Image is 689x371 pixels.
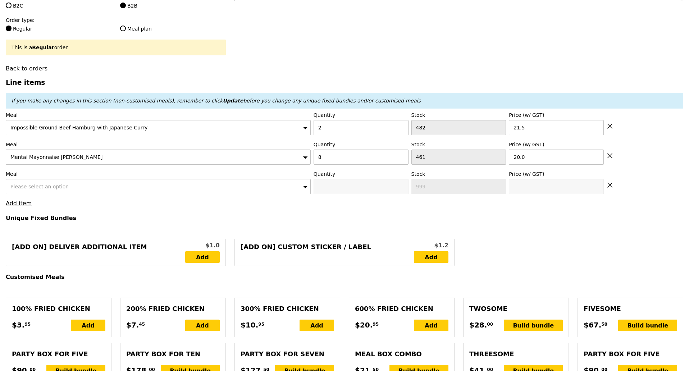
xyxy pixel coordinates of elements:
[12,242,185,263] div: [Add on] Deliver Additional Item
[32,45,54,50] b: Regular
[24,321,31,327] span: 95
[509,170,604,178] label: Price (w/ GST)
[509,111,604,119] label: Price (w/ GST)
[6,2,111,9] label: B2C
[6,17,226,24] label: Order type:
[6,274,683,280] h4: Customised Meals
[126,349,220,359] div: Party Box for Ten
[6,25,111,32] label: Regular
[411,141,506,148] label: Stock
[509,141,604,148] label: Price (w/ GST)
[6,200,32,207] a: Add item
[139,321,145,327] span: 45
[185,251,220,263] a: Add
[6,79,683,86] h3: Line items
[300,320,334,331] div: Add
[414,241,448,250] div: $1.2
[185,241,220,250] div: $1.0
[411,111,506,119] label: Stock
[6,111,311,119] label: Meal
[504,320,563,331] div: Build bundle
[414,320,448,331] div: Add
[120,3,126,8] input: B2B
[584,320,601,330] span: $67.
[355,349,448,359] div: Meal Box Combo
[241,304,334,314] div: 300% Fried Chicken
[241,242,414,263] div: [Add on] Custom Sticker / Label
[618,320,677,331] div: Build bundle
[185,320,220,331] div: Add
[223,98,243,104] b: Update
[12,44,220,51] div: This is a order.
[373,321,379,327] span: 95
[355,320,373,330] span: $20.
[6,215,683,221] h4: Unique Fixed Bundles
[469,304,563,314] div: Twosome
[487,321,493,327] span: 00
[469,320,487,330] span: $28.
[314,170,409,178] label: Quantity
[126,304,220,314] div: 200% Fried Chicken
[241,349,334,359] div: Party Box for Seven
[10,125,147,130] span: Impossible Ground Beef Hamburg with Japanese Curry
[355,304,448,314] div: 600% Fried Chicken
[120,2,226,9] label: B2B
[12,349,105,359] div: Party Box for Five
[314,141,409,148] label: Quantity
[126,320,139,330] span: $7.
[120,26,126,31] input: Meal plan
[10,154,102,160] span: Mentai Mayonnaise [PERSON_NAME]
[314,111,409,119] label: Quantity
[12,320,24,330] span: $3.
[6,26,12,31] input: Regular
[6,3,12,8] input: B2C
[6,65,47,72] a: Back to orders
[12,98,421,104] em: If you make any changes in this section (non-customised meals), remember to click before you chan...
[584,349,677,359] div: Party Box for Five
[241,320,258,330] span: $10.
[601,321,607,327] span: 50
[71,320,105,331] div: Add
[584,304,677,314] div: Fivesome
[469,349,563,359] div: Threesome
[411,170,506,178] label: Stock
[258,321,264,327] span: 95
[6,141,311,148] label: Meal
[414,251,448,263] a: Add
[120,25,226,32] label: Meal plan
[6,170,311,178] label: Meal
[10,184,69,189] span: Please select an option
[12,304,105,314] div: 100% Fried Chicken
